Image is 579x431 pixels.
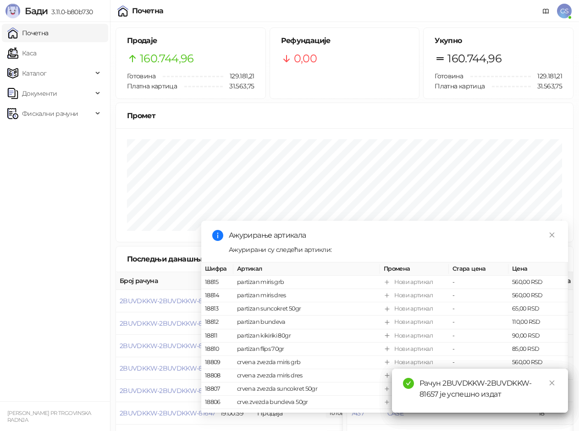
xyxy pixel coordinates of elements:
[120,409,215,417] button: 2BUVDKKW-2BUVDKKW-81647
[233,316,380,329] td: partizan bundeva
[281,35,408,46] h5: Рефундације
[508,343,568,356] td: 85,00 RSD
[447,50,502,67] span: 160.744,96
[549,232,555,238] span: close
[7,24,49,42] a: Почетна
[201,329,233,342] td: 18811
[547,378,557,388] a: Close
[201,289,233,302] td: 18814
[201,302,233,316] td: 18813
[212,230,223,241] span: info-circle
[22,84,57,103] span: Документи
[233,382,380,396] td: crvena zvezda suncokret 50gr
[201,262,233,276] th: Шифра
[394,344,433,354] div: Нови артикал
[6,4,20,18] img: Logo
[449,289,508,302] td: -
[508,316,568,329] td: 110,00 RSD
[419,378,557,400] div: Рачун 2BUVDKKW-2BUVDKKW-81657 је успешно издат
[233,356,380,369] td: crvena zvezda miris grb
[449,262,508,276] th: Стара цена
[22,64,47,82] span: Каталог
[120,387,216,395] button: 2BUVDKKW-2BUVDKKW-81648
[508,356,568,369] td: 560,00 RSD
[229,245,557,255] div: Ажурирани су следећи артикли:
[7,410,91,423] small: [PERSON_NAME] PR TRGOVINSKA RADNJA
[233,396,380,409] td: crve.zvezda bundeva 50gr
[394,358,433,367] div: Нови артикал
[201,343,233,356] td: 18810
[48,8,93,16] span: 3.11.0-b80b730
[140,50,194,67] span: 160.744,96
[116,272,217,290] th: Број рачуна
[127,110,562,121] div: Промет
[25,5,48,16] span: Бади
[201,316,233,329] td: 18812
[394,278,433,287] div: Нови артикал
[449,316,508,329] td: -
[201,356,233,369] td: 18809
[233,302,380,316] td: partizan suncokret 50gr
[233,289,380,302] td: partizan miris dres
[127,82,177,90] span: Платна картица
[531,81,562,91] span: 31.563,75
[223,81,254,91] span: 31.563,75
[7,44,36,62] a: Каса
[435,72,463,80] span: Готовина
[508,262,568,276] th: Цена
[223,71,254,81] span: 129.181,21
[435,82,485,90] span: Платна картица
[127,35,254,46] h5: Продаје
[394,317,433,327] div: Нови артикал
[508,276,568,289] td: 560,00 RSD
[127,253,248,265] div: Последњи данашњи рачуни
[549,380,555,386] span: close
[508,289,568,302] td: 560,00 RSD
[233,369,380,382] td: crvena zvezda miris dres
[201,276,233,289] td: 18815
[201,369,233,382] td: 18808
[120,364,216,372] button: 2BUVDKKW-2BUVDKKW-81649
[557,4,572,18] span: GS
[120,342,215,350] button: 2BUVDKKW-2BUVDKKW-81650
[127,72,155,80] span: Готовина
[547,230,557,240] a: Close
[449,329,508,342] td: -
[294,50,317,67] span: 0,00
[449,302,508,316] td: -
[531,71,562,81] span: 129.181,21
[201,409,233,422] td: 18805
[394,291,433,300] div: Нови артикал
[435,35,562,46] h5: Укупно
[22,104,78,123] span: Фискални рачуни
[508,329,568,342] td: 90,00 RSD
[233,343,380,356] td: partizan flips 70gr
[233,329,380,342] td: partizan kikiriki 80gr
[449,356,508,369] td: -
[394,304,433,313] div: Нови артикал
[120,297,215,305] button: 2BUVDKKW-2BUVDKKW-81652
[233,409,380,422] td: crv.zvezda kikiriki 80gr
[120,319,214,327] button: 2BUVDKKW-2BUVDKKW-81651
[403,378,414,389] span: check-circle
[201,382,233,396] td: 18807
[233,276,380,289] td: partizan miris grb
[380,262,449,276] th: Промена
[449,276,508,289] td: -
[449,343,508,356] td: -
[508,302,568,316] td: 65,00 RSD
[229,230,557,241] div: Ажурирање артикала
[394,331,433,340] div: Нови артикал
[201,396,233,409] td: 18806
[233,262,380,276] th: Артикал
[132,7,164,15] div: Почетна
[539,4,553,18] a: Документација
